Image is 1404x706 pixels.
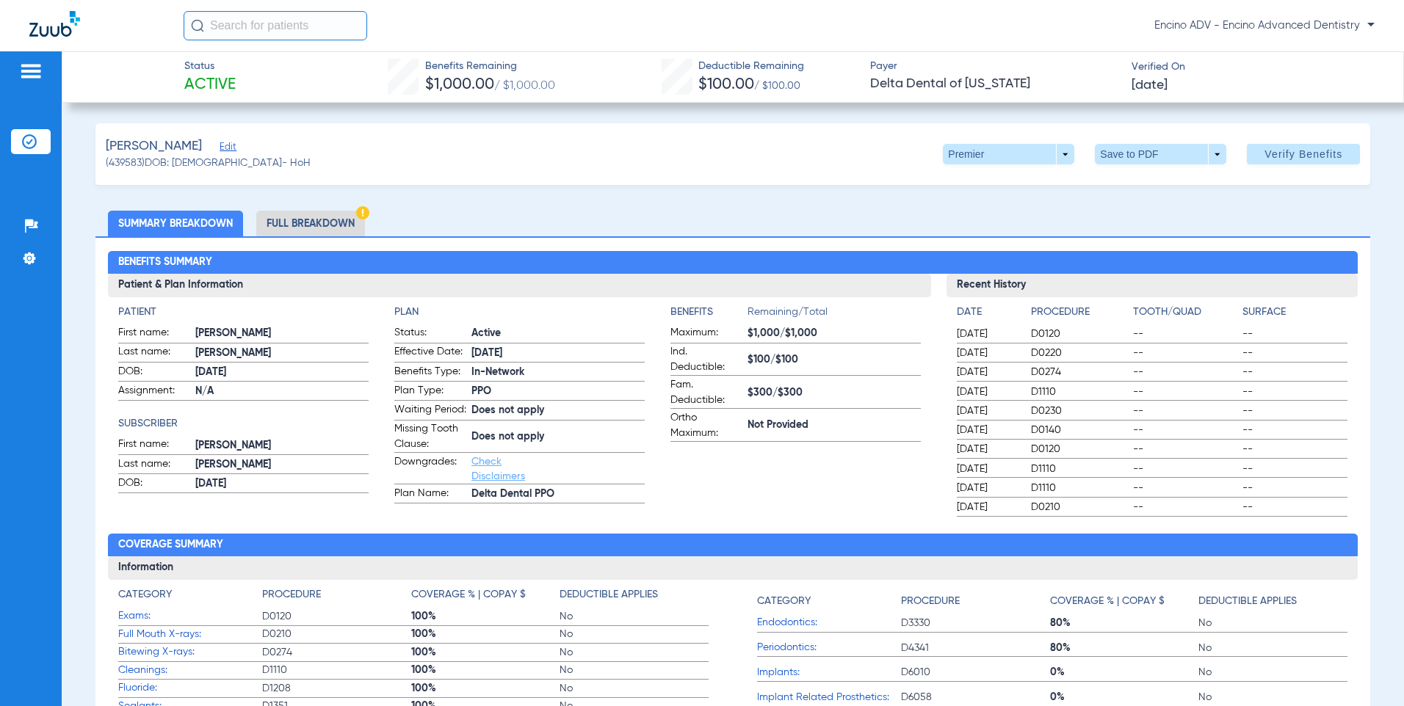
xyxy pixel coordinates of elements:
h4: Plan [394,305,645,320]
h4: Deductible Applies [1198,594,1297,609]
span: -- [1242,462,1347,476]
span: Verified On [1132,59,1381,75]
span: Fam. Deductible: [670,377,742,408]
span: [DATE] [1132,76,1168,95]
span: -- [1242,481,1347,495]
span: [PERSON_NAME] [195,326,369,341]
span: $300/$300 [748,385,921,401]
app-breakdown-title: Procedure [901,587,1049,614]
span: No [1198,665,1347,680]
h4: Benefits [670,305,748,320]
span: [DATE] [957,327,1018,341]
span: Status: [394,325,466,343]
h4: Deductible Applies [560,587,658,603]
span: Remaining/Total [748,305,921,325]
span: D1208 [262,681,410,696]
span: Status [184,59,236,74]
span: [DATE] [957,500,1018,514]
span: Effective Date: [394,344,466,362]
span: D1110 [262,663,410,677]
span: [DATE] [957,423,1018,437]
span: Last name: [118,456,190,474]
span: -- [1133,385,1237,399]
span: 0% [1050,665,1198,680]
img: hamburger-icon [19,62,43,80]
span: First name: [118,437,190,454]
span: Periodontics: [757,640,901,655]
span: -- [1242,385,1347,399]
h4: Procedure [1031,305,1128,320]
span: Benefits Remaining [425,59,555,74]
app-breakdown-title: Category [757,587,901,614]
span: D0210 [1031,500,1128,514]
li: Summary Breakdown [108,211,243,236]
span: 80% [1050,616,1198,630]
span: D0274 [1031,365,1128,379]
span: / $100.00 [754,81,800,91]
span: D3330 [901,616,1049,630]
span: Maximum: [670,325,742,343]
h4: Category [118,587,172,603]
div: Chat Widget [1331,636,1404,706]
span: Implants: [757,665,901,680]
span: Cleanings: [118,663,262,678]
img: Hazard [356,206,369,219]
app-breakdown-title: Coverage % | Copay $ [1050,587,1198,614]
span: D1110 [1031,481,1128,495]
span: -- [1133,500,1237,514]
span: D1110 [1031,385,1128,399]
h4: Procedure [262,587,321,603]
input: Search for patients [184,11,367,40]
span: D0274 [262,645,410,660]
app-breakdown-title: Subscriber [118,416,369,432]
span: In-Network [471,365,645,380]
span: -- [1133,346,1237,360]
h3: Patient & Plan Information [108,274,930,297]
span: -- [1242,404,1347,418]
span: [DATE] [957,404,1018,418]
span: Exams: [118,608,262,624]
span: DOB: [118,476,190,493]
span: [DATE] [957,462,1018,476]
span: [DATE] [957,442,1018,456]
app-breakdown-title: Deductible Applies [1198,587,1347,614]
span: -- [1133,365,1237,379]
span: Downgrades: [394,454,466,484]
span: -- [1242,365,1347,379]
h4: Date [957,305,1018,320]
span: D4341 [901,641,1049,655]
span: -- [1133,462,1237,476]
h4: Coverage % | Copay $ [411,587,526,603]
span: Last name: [118,344,190,362]
span: First name: [118,325,190,343]
span: 100% [411,627,560,641]
button: Verify Benefits [1247,144,1360,164]
app-breakdown-title: Procedure [1031,305,1128,325]
h3: Information [108,556,1358,580]
app-breakdown-title: Coverage % | Copay $ [411,587,560,608]
span: DOB: [118,364,190,382]
button: Save to PDF [1095,144,1226,164]
span: Encino ADV - Encino Advanced Dentistry [1154,18,1375,33]
span: Assignment: [118,383,190,401]
span: Endodontics: [757,615,901,630]
h4: Patient [118,305,369,320]
span: No [560,681,708,696]
span: [DATE] [957,481,1018,495]
span: Benefits Type: [394,364,466,382]
h2: Coverage Summary [108,534,1358,557]
li: Full Breakdown [256,211,365,236]
span: [DATE] [195,476,369,492]
span: [PERSON_NAME] [106,137,202,156]
span: Does not apply [471,429,645,445]
img: Zuub Logo [29,11,80,37]
h3: Recent History [947,274,1358,297]
span: Plan Name: [394,486,466,503]
app-breakdown-title: Tooth/Quad [1133,305,1237,325]
span: -- [1242,327,1347,341]
span: [DATE] [957,385,1018,399]
app-breakdown-title: Category [118,587,262,608]
h4: Category [757,594,811,609]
